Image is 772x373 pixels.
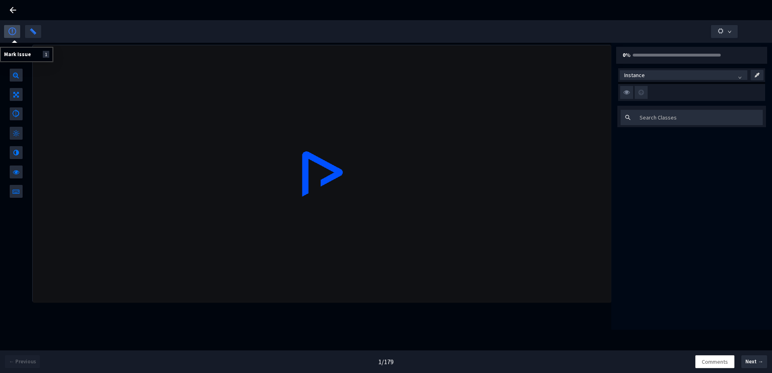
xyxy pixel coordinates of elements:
[624,69,743,81] span: Instance
[635,111,763,124] input: Search Classes
[728,30,732,34] span: down
[755,70,759,80] img: svg+xml;base64,PHN2ZyB3aWR0aD0iMzAuMDc4MDUzIiBoZWlnaHQ9IjI5Ljk5OTkyOCIgdmlld0JveD0iMC4wMDAwMDAgLT...
[695,355,734,368] button: Comments
[620,51,625,59] b: 0
[741,355,767,368] button: Next →
[702,357,728,366] span: Comments
[625,115,631,120] span: search
[378,357,394,367] div: 1 / 179
[4,51,31,58] span: Mark Issue
[745,358,763,366] span: Next →
[43,51,49,58] span: 1
[620,86,633,99] img: svg+xml;base64,PHN2ZyB3aWR0aD0iMzIiIGhlaWdodD0iMzIiIHZpZXdCb3g9IjAgMCAzMiAzMiIgZmlsbD0ibm9uZSIgeG...
[635,86,648,99] img: svg+xml;base64,PHN2ZyB3aWR0aD0iMzIiIGhlaWdodD0iMzIiIHZpZXdCb3g9IjAgMCAzMiAzMiIgZmlsbD0ibm9uZSIgeG...
[620,51,630,60] div: %
[711,25,738,38] button: down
